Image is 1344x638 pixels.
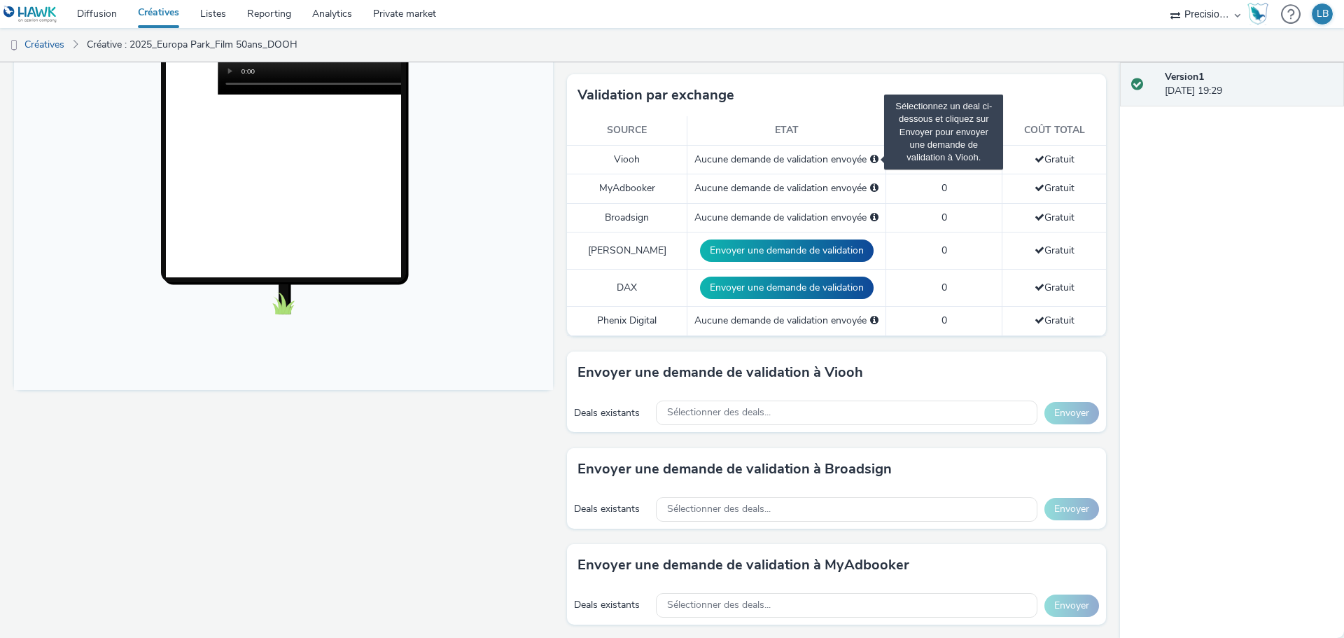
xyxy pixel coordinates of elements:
div: Sélectionnez un deal ci-dessous et cliquez sur Envoyer pour envoyer une demande de validation à B... [870,211,878,225]
div: Aucune demande de validation envoyée [694,314,878,328]
img: undefined Logo [3,6,57,23]
span: 0 [941,281,947,294]
div: Deals existants [574,406,649,420]
span: Gratuit [1035,244,1074,257]
span: Gratuit [1035,153,1074,166]
img: dooh [7,39,21,53]
h3: Envoyer une demande de validation à MyAdbooker [577,555,909,576]
span: 0 [941,244,947,257]
span: 0 [941,153,947,166]
div: Sélectionnez un deal ci-dessous et cliquez sur Envoyer pour envoyer une demande de validation à V... [870,153,878,167]
td: Phenix Digital [567,307,687,335]
span: Gratuit [1035,281,1074,294]
td: DAX [567,270,687,307]
td: Broadsign [567,203,687,232]
div: Deals existants [574,598,649,612]
span: Sélectionner des deals... [667,599,771,611]
span: 0 [941,314,947,327]
span: 0 [941,211,947,224]
div: Deals existants [574,502,649,516]
button: Envoyer [1044,498,1099,520]
th: Validations [886,116,1002,145]
h3: Validation par exchange [577,85,734,106]
th: Coût total [1002,116,1106,145]
div: Aucune demande de validation envoyée [694,211,878,225]
span: Gratuit [1035,314,1074,327]
th: Source [567,116,687,145]
span: Gratuit [1035,211,1074,224]
div: Aucune demande de validation envoyée [694,181,878,195]
a: Hawk Academy [1247,3,1274,25]
button: Envoyer [1044,402,1099,424]
span: Sélectionner des deals... [667,407,771,419]
div: Sélectionnez un deal ci-dessous et cliquez sur Envoyer pour envoyer une demande de validation à P... [870,314,878,328]
span: Gratuit [1035,181,1074,195]
img: Hawk Academy [1247,3,1268,25]
div: Sélectionnez un deal ci-dessous et cliquez sur Envoyer pour envoyer une demande de validation à M... [870,181,878,195]
div: [DATE] 19:29 [1165,70,1333,99]
strong: Version 1 [1165,70,1204,83]
a: Créative : 2025_Europa Park_Film 50ans_DOOH [80,28,304,62]
span: Sélectionner des deals... [667,504,771,515]
h3: Envoyer une demande de validation à Viooh [577,362,863,383]
td: [PERSON_NAME] [567,233,687,270]
h3: Envoyer une demande de validation à Broadsign [577,459,892,480]
button: Envoyer une demande de validation [700,277,874,299]
div: Aucune demande de validation envoyée [694,153,878,167]
th: Etat [687,116,886,145]
td: Viooh [567,145,687,174]
div: LB [1317,4,1329,25]
td: MyAdbooker [567,174,687,203]
span: 0 [941,181,947,195]
button: Envoyer une demande de validation [700,240,874,262]
button: Envoyer [1044,595,1099,617]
